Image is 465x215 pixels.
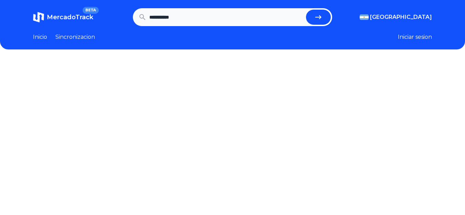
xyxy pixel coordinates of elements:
[360,14,369,20] img: Argentina
[398,33,432,41] button: Iniciar sesion
[55,33,95,41] a: Sincronizacion
[47,13,93,21] span: MercadoTrack
[83,7,99,14] span: BETA
[33,12,93,23] a: MercadoTrackBETA
[33,33,47,41] a: Inicio
[360,13,432,21] button: [GEOGRAPHIC_DATA]
[33,12,44,23] img: MercadoTrack
[370,13,432,21] span: [GEOGRAPHIC_DATA]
